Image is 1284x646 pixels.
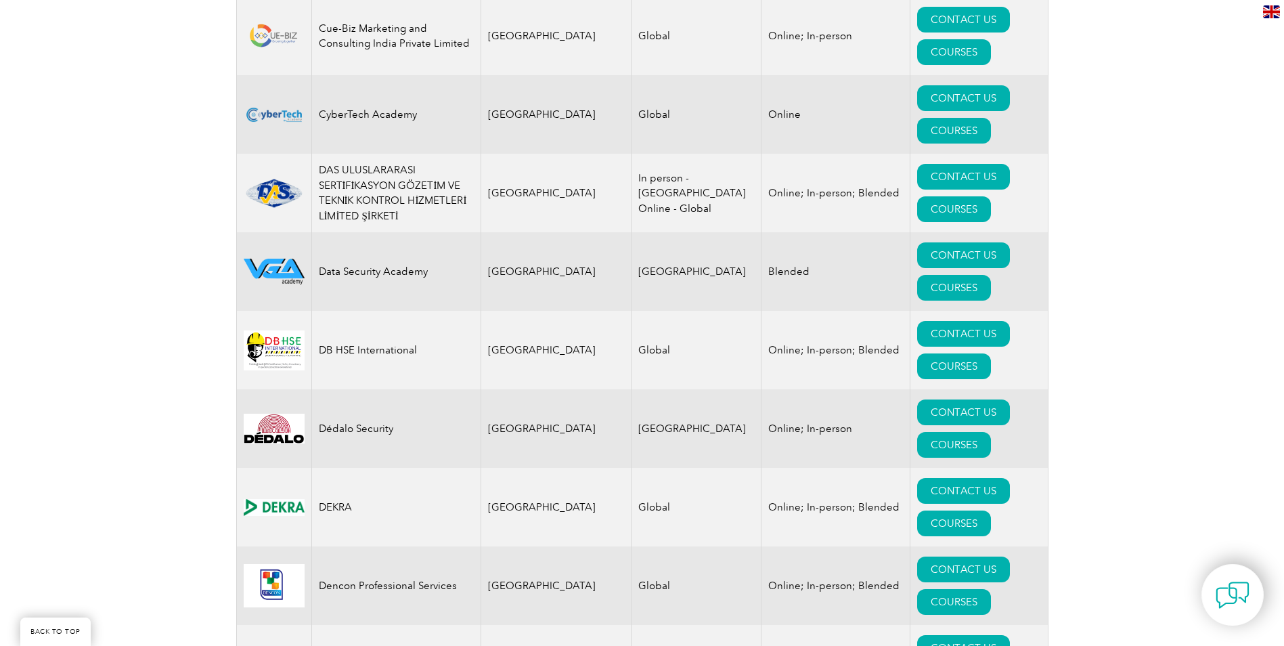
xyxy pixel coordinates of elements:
a: COURSES [917,432,991,458]
a: CONTACT US [917,7,1010,33]
a: CONTACT US [917,164,1010,190]
td: Blended [761,232,910,311]
td: CyberTech Academy [311,75,481,154]
img: 4894408a-8f6b-ef11-a670-00224896d6b9-logo.jpg [244,564,305,607]
td: [GEOGRAPHIC_DATA] [481,389,632,468]
a: COURSES [917,589,991,615]
a: COURSES [917,118,991,144]
td: DAS ULUSLARARASI SERTİFİKASYON GÖZETİM VE TEKNİK KONTROL HİZMETLERİ LİMİTED ŞİRKETİ [311,154,481,232]
td: Global [632,75,761,154]
td: [GEOGRAPHIC_DATA] [481,311,632,389]
td: [GEOGRAPHIC_DATA] [632,232,761,311]
td: DB HSE International [311,311,481,389]
td: [GEOGRAPHIC_DATA] [632,389,761,468]
a: CONTACT US [917,321,1010,347]
td: Global [632,311,761,389]
img: 8151da1a-2f8e-ee11-be36-000d3ae1a22b-logo.png [244,414,305,444]
img: 2712ab11-b677-ec11-8d20-002248183cf6-logo.png [244,259,305,285]
td: [GEOGRAPHIC_DATA] [481,75,632,154]
img: fbf62885-d94e-ef11-a316-000d3ad139cf-logo.png [244,98,305,131]
td: Online; In-person; Blended [761,154,910,232]
td: Data Security Academy [311,232,481,311]
td: Online; In-person; Blended [761,468,910,546]
img: contact-chat.png [1216,578,1249,612]
img: b118c505-f3a0-ea11-a812-000d3ae11abd-logo.png [244,21,305,51]
td: Online; In-person; Blended [761,546,910,625]
td: Online [761,75,910,154]
td: [GEOGRAPHIC_DATA] [481,154,632,232]
a: COURSES [917,196,991,222]
a: COURSES [917,353,991,379]
a: CONTACT US [917,478,1010,504]
a: CONTACT US [917,557,1010,582]
a: COURSES [917,511,991,536]
td: Dédalo Security [311,389,481,468]
td: [GEOGRAPHIC_DATA] [481,468,632,546]
td: Dencon Professional Services [311,546,481,625]
td: Online; In-person [761,389,910,468]
td: [GEOGRAPHIC_DATA] [481,232,632,311]
a: CONTACT US [917,242,1010,268]
img: 15a57d8a-d4e0-e911-a812-000d3a795b83-logo.png [244,499,305,516]
td: In person - [GEOGRAPHIC_DATA] Online - Global [632,154,761,232]
a: COURSES [917,275,991,301]
a: CONTACT US [917,400,1010,425]
img: en [1263,5,1280,18]
td: [GEOGRAPHIC_DATA] [481,546,632,625]
a: CONTACT US [917,85,1010,111]
a: BACK TO TOP [20,618,91,646]
td: DEKRA [311,468,481,546]
td: Global [632,546,761,625]
img: 1ae26fad-5735-ef11-a316-002248972526-logo.png [244,177,305,209]
td: Online; In-person; Blended [761,311,910,389]
td: Global [632,468,761,546]
img: 5361e80d-26f3-ed11-8848-00224814fd52-logo.jpg [244,330,305,370]
a: COURSES [917,39,991,65]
